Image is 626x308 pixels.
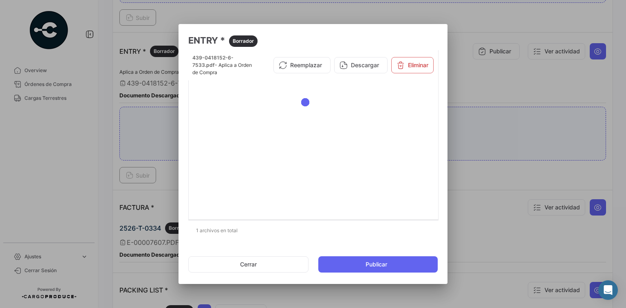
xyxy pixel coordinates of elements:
[391,57,434,73] button: Eliminar
[318,256,438,273] button: Publicar
[192,62,252,75] span: - Aplica a Orden de Compra
[273,57,331,73] button: Reemplazar
[366,260,387,268] span: Publicar
[334,57,388,73] button: Descargar
[188,34,438,47] h3: ENTRY *
[188,220,438,241] div: 1 archivos en total
[233,37,254,45] span: Borrador
[598,280,618,300] div: Abrir Intercom Messenger
[188,256,309,273] button: Cerrar
[192,55,234,68] span: 439-0418152-6-7533.pdf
